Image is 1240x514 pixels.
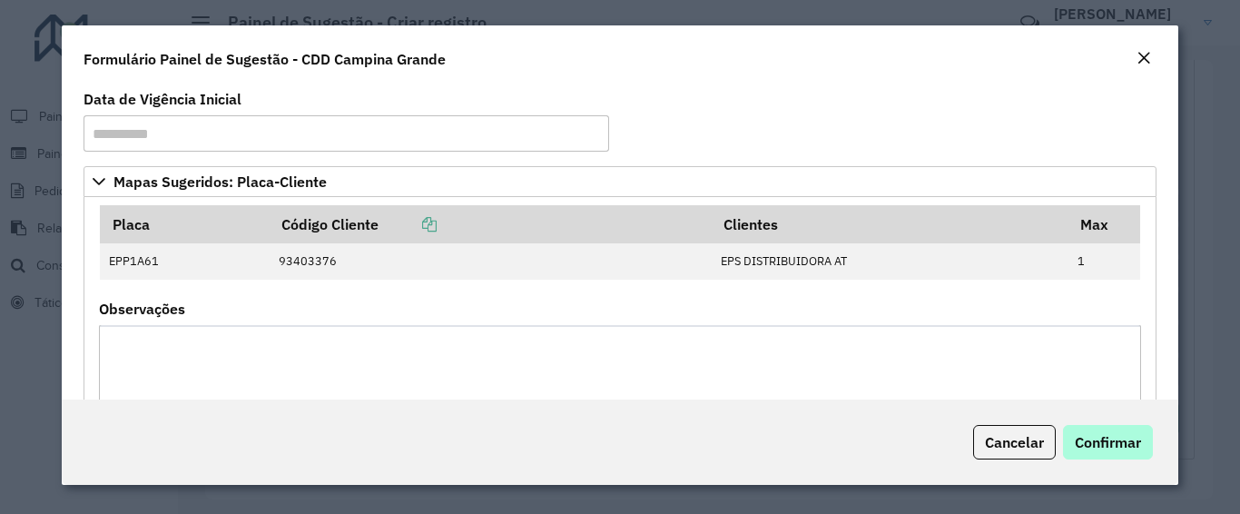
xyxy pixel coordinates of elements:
[1063,425,1153,460] button: Confirmar
[1068,243,1140,280] td: 1
[1075,433,1141,451] span: Confirmar
[113,174,327,189] span: Mapas Sugeridos: Placa-Cliente
[1137,51,1151,65] em: Fechar
[269,205,711,243] th: Código Cliente
[1068,205,1140,243] th: Max
[84,48,446,70] h4: Formulário Painel de Sugestão - CDD Campina Grande
[985,433,1044,451] span: Cancelar
[379,215,437,233] a: Copiar
[1131,47,1156,71] button: Close
[100,243,270,280] td: EPP1A61
[269,243,711,280] td: 93403376
[711,205,1068,243] th: Clientes
[99,298,185,320] label: Observações
[84,197,1156,502] div: Mapas Sugeridos: Placa-Cliente
[84,166,1156,197] a: Mapas Sugeridos: Placa-Cliente
[711,243,1068,280] td: EPS DISTRIBUIDORA AT
[100,205,270,243] th: Placa
[84,88,241,110] label: Data de Vigência Inicial
[973,425,1056,460] button: Cancelar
